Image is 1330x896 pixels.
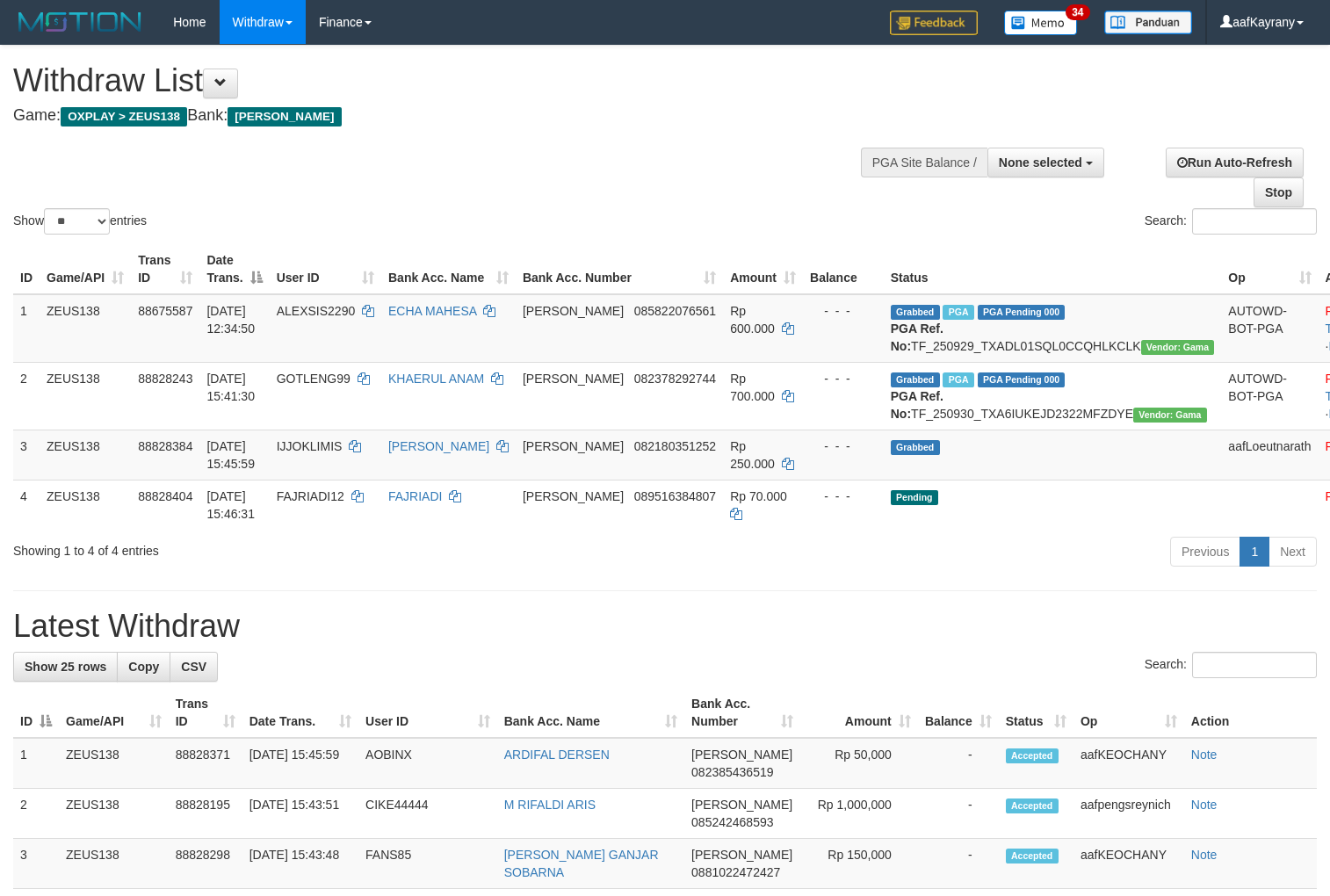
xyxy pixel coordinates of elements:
[884,294,1222,363] td: TF_250929_TXADL01SQL0CCQHLKCLK
[277,439,343,453] span: IJJOKLIMIS
[358,738,497,789] td: AOBINX
[1221,362,1318,430] td: AUTOWD-BOT-PGA
[59,839,169,889] td: ZEUS138
[730,439,775,471] span: Rp 250.000
[1104,11,1192,34] img: panduan.png
[723,244,803,294] th: Amount: activate to sort column ascending
[691,748,792,762] span: [PERSON_NAME]
[138,489,192,503] span: 88828404
[730,372,775,403] span: Rp 700.000
[918,839,999,889] td: -
[59,789,169,839] td: ZEUS138
[277,372,351,386] span: GOTLENG99
[13,652,118,682] a: Show 25 rows
[1221,244,1318,294] th: Op: activate to sort column ascending
[117,652,170,682] a: Copy
[13,244,40,294] th: ID
[199,244,269,294] th: Date Trans.: activate to sort column descending
[523,372,624,386] span: [PERSON_NAME]
[1141,340,1215,355] span: Vendor URL: https://trx31.1velocity.biz
[918,688,999,738] th: Balance: activate to sort column ascending
[1192,652,1317,678] input: Search:
[40,244,131,294] th: Game/API: activate to sort column ascending
[40,430,131,480] td: ZEUS138
[1066,4,1089,20] span: 34
[13,107,869,125] h4: Game: Bank:
[61,107,187,126] span: OXPLAY > ZEUS138
[800,688,918,738] th: Amount: activate to sort column ascending
[388,489,442,503] a: FAJRIADI
[1254,177,1304,207] a: Stop
[1006,849,1059,863] span: Accepted
[270,244,381,294] th: User ID: activate to sort column ascending
[59,738,169,789] td: ZEUS138
[13,789,59,839] td: 2
[730,489,787,503] span: Rp 70.000
[891,305,940,320] span: Grabbed
[504,748,610,762] a: ARDIFAL DERSEN
[228,107,341,126] span: [PERSON_NAME]
[169,738,242,789] td: 88828371
[13,688,59,738] th: ID: activate to sort column descending
[25,660,106,674] span: Show 25 rows
[1221,430,1318,480] td: aafLoeutnarath
[40,294,131,363] td: ZEUS138
[131,244,199,294] th: Trans ID: activate to sort column ascending
[13,535,541,560] div: Showing 1 to 4 of 4 entries
[1170,537,1240,567] a: Previous
[138,304,192,318] span: 88675587
[128,660,159,674] span: Copy
[810,370,877,387] div: - - -
[277,489,344,503] span: FAJRIADI12
[803,244,884,294] th: Balance
[918,738,999,789] td: -
[800,839,918,889] td: Rp 150,000
[891,490,938,505] span: Pending
[800,789,918,839] td: Rp 1,000,000
[978,305,1066,320] span: PGA Pending
[169,839,242,889] td: 88828298
[634,304,716,318] span: Copy 085822076561 to clipboard
[978,372,1066,387] span: PGA Pending
[242,839,358,889] td: [DATE] 15:43:48
[13,362,40,430] td: 2
[206,304,255,336] span: [DATE] 12:34:50
[358,688,497,738] th: User ID: activate to sort column ascending
[987,148,1104,177] button: None selected
[1269,537,1317,567] a: Next
[13,480,40,530] td: 4
[358,839,497,889] td: FANS85
[523,439,624,453] span: [PERSON_NAME]
[1145,208,1317,235] label: Search:
[890,11,978,35] img: Feedback.jpg
[206,372,255,403] span: [DATE] 15:41:30
[516,244,723,294] th: Bank Acc. Number: activate to sort column ascending
[138,372,192,386] span: 88828243
[1191,848,1218,862] a: Note
[691,865,780,879] span: Copy 0881022472427 to clipboard
[206,439,255,471] span: [DATE] 15:45:59
[1006,748,1059,763] span: Accepted
[730,304,775,336] span: Rp 600.000
[138,439,192,453] span: 88828384
[242,688,358,738] th: Date Trans.: activate to sort column ascending
[810,302,877,320] div: - - -
[13,294,40,363] td: 1
[40,362,131,430] td: ZEUS138
[13,63,869,98] h1: Withdraw List
[1166,148,1304,177] a: Run Auto-Refresh
[634,439,716,453] span: Copy 082180351252 to clipboard
[918,789,999,839] td: -
[388,439,489,453] a: [PERSON_NAME]
[44,208,110,235] select: Showentries
[13,609,1317,644] h1: Latest Withdraw
[170,652,218,682] a: CSV
[861,148,987,177] div: PGA Site Balance /
[242,738,358,789] td: [DATE] 15:45:59
[891,322,943,353] b: PGA Ref. No:
[943,372,973,387] span: Marked by aafpengsreynich
[634,372,716,386] span: Copy 082378292744 to clipboard
[181,660,206,674] span: CSV
[497,688,684,738] th: Bank Acc. Name: activate to sort column ascending
[504,848,659,879] a: [PERSON_NAME] GANJAR SOBARNA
